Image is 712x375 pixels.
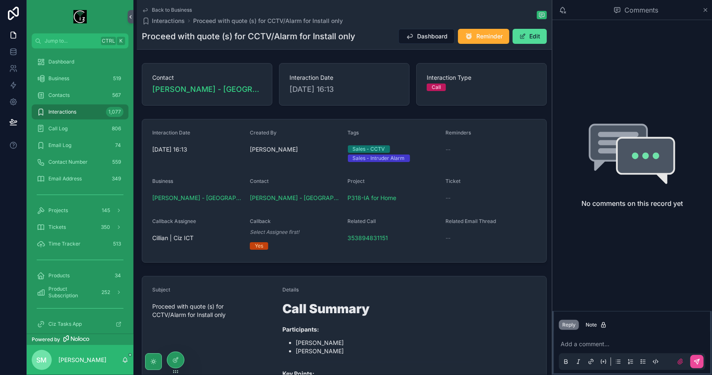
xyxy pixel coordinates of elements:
[112,271,123,281] div: 34
[32,317,128,332] a: Ciz Tasks App
[445,178,460,184] span: Ticket
[48,159,88,165] span: Contact Number
[99,287,113,297] div: 252
[27,334,133,345] a: Powered by
[142,17,185,25] a: Interactions
[48,92,70,99] span: Contacts
[142,30,355,42] h1: Proceed with quote (s) for CCTV/Alarm for Install only
[48,175,82,182] span: Email Address
[398,29,455,44] button: Dashboard
[111,239,123,249] div: 513
[32,220,128,235] a: Tickets350
[32,88,128,103] a: Contacts567
[45,38,98,44] span: Jump to...
[348,194,397,202] a: P318-IA for Home
[48,321,82,327] span: Ciz Tasks App
[48,75,69,82] span: Business
[152,218,196,224] span: Callback Assignee
[348,234,388,242] a: 353894831151
[48,224,66,231] span: Tickets
[445,234,450,242] span: --
[48,125,68,132] span: Call Log
[152,73,262,82] span: Contact
[445,218,496,224] span: Related Email Thread
[250,145,298,154] span: [PERSON_NAME]
[152,302,276,319] span: Proceed with quote (s) for CCTV/Alarm for Install only
[282,302,471,315] h1: Call Summary
[559,320,579,330] button: Reply
[250,218,271,224] span: Callback
[250,194,341,202] a: [PERSON_NAME] - [GEOGRAPHIC_DATA]
[48,109,76,115] span: Interactions
[110,90,123,100] div: 567
[152,84,262,95] a: [PERSON_NAME] - [GEOGRAPHIC_DATA]
[348,129,359,136] span: Tags
[445,129,471,136] span: Reminders
[32,155,128,170] a: Contact Number559
[48,58,74,65] span: Dashboard
[32,203,128,218] a: Projects145
[32,33,128,48] button: Jump to...CtrlK
[353,155,405,162] div: Sales - Intruder Alarm
[152,286,170,293] span: Subject
[427,73,536,82] span: Interaction Type
[582,320,610,330] button: Note
[106,107,123,117] div: 1,077
[48,272,70,279] span: Products
[417,32,448,41] span: Dashboard
[48,286,96,299] span: Product Subscription
[58,356,106,364] p: [PERSON_NAME]
[282,286,299,293] span: Details
[98,222,113,232] div: 350
[48,207,68,214] span: Projects
[289,73,399,82] span: Interaction Date
[37,355,47,365] span: SM
[109,124,123,134] div: 806
[152,145,243,154] span: [DATE] 16:13
[152,178,173,184] span: Business
[32,54,128,69] a: Dashboard
[32,121,128,136] a: Call Log806
[32,71,128,86] a: Business519
[152,234,194,242] span: Cillian | Ciz ICT
[118,38,124,44] span: K
[250,229,299,236] em: Select Assignee first!
[348,218,376,224] span: Related Call
[73,10,87,23] img: App logo
[296,347,471,355] li: [PERSON_NAME]
[476,32,503,41] span: Reminder
[193,17,343,25] a: Proceed with quote (s) for CCTV/Alarm for Install only
[624,5,658,15] span: Comments
[152,17,185,25] span: Interactions
[32,138,128,153] a: Email Log74
[32,268,128,283] a: Products34
[113,140,123,150] div: 74
[152,7,192,13] span: Back to Business
[152,129,190,136] span: Interaction Date
[110,157,123,167] div: 559
[445,194,450,202] span: --
[152,194,243,202] a: [PERSON_NAME] - [GEOGRAPHIC_DATA]
[296,339,471,347] li: [PERSON_NAME]
[586,322,607,328] div: Note
[111,73,123,84] div: 519
[581,198,683,208] h2: No comments on this record yet
[250,129,277,136] span: Created By
[282,326,319,333] strong: Participants:
[48,142,71,149] span: Email Log
[32,336,60,343] span: Powered by
[513,29,547,44] button: Edit
[109,174,123,184] div: 349
[32,236,128,251] a: Time Tracker513
[32,104,128,119] a: Interactions1,077
[432,84,441,91] div: Call
[101,37,116,45] span: Ctrl
[142,7,192,13] a: Back to Business
[250,178,269,184] span: Contact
